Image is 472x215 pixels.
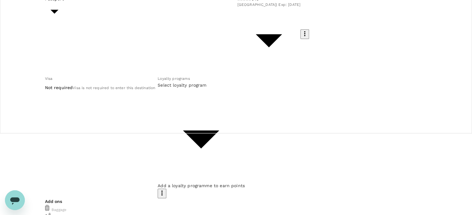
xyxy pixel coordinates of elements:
span: Loyalty programs [158,76,190,81]
img: baggage-icon [45,205,49,211]
div: Baggage [45,205,427,213]
span: Visa [45,76,53,81]
span: [GEOGRAPHIC_DATA] | Exp: [DATE] [237,2,301,8]
p: Select loyalty program [158,82,245,88]
span: Add a loyalty programme to earn points [158,183,245,188]
iframe: Button to launch messaging window [5,190,25,210]
p: Not required [45,84,73,91]
span: Visa is not required to enter this destination [73,86,155,90]
div: ​ [158,88,245,94]
p: Add ons [45,198,427,204]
